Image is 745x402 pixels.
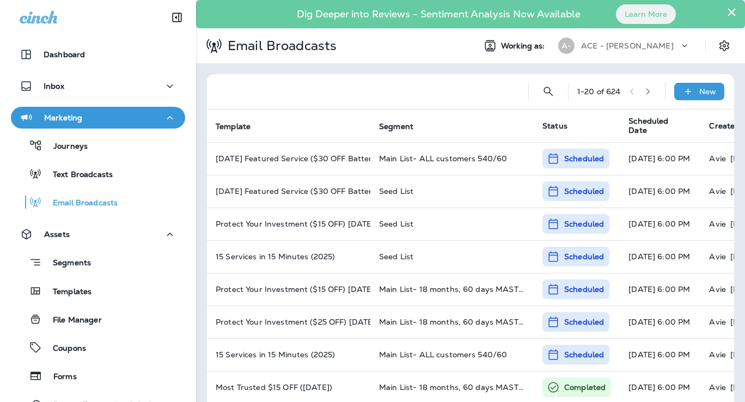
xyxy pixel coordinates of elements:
[11,308,185,331] button: File Manager
[628,117,682,135] span: Scheduled Date
[42,344,86,354] p: Coupons
[42,315,102,326] p: File Manager
[379,350,507,360] span: Main List- ALL customers 540/60
[620,208,700,240] td: [DATE] 6:00 PM
[709,350,726,359] p: Avie
[699,87,716,96] p: New
[564,382,606,393] p: Completed
[620,142,700,175] td: [DATE] 6:00 PM
[11,279,185,302] button: Templates
[564,284,604,295] p: Scheduled
[42,198,118,209] p: Email Broadcasts
[11,364,185,387] button: Forms
[577,87,621,96] div: 1 - 20 of 624
[379,154,507,163] span: Main List- ALL customers 540/60
[709,187,726,196] p: Avie
[216,121,265,131] span: Template
[216,220,362,228] p: Protect Your Investment ($15 OFF) 3/4/25
[538,81,559,102] button: Search Email Broadcasts
[42,287,91,297] p: Templates
[216,318,362,326] p: Protect Your Investment ($25 OFF) 3/4/25
[42,170,113,180] p: Text Broadcasts
[564,153,604,164] p: Scheduled
[379,186,413,196] span: Seed List
[216,383,362,392] p: Most Trusted $15 OFF (September 2025)
[620,273,700,306] td: [DATE] 6:00 PM
[11,223,185,245] button: Assets
[11,75,185,97] button: Inbox
[162,7,192,28] button: Collapse Sidebar
[11,336,185,359] button: Coupons
[42,258,91,269] p: Segments
[44,82,64,90] p: Inbox
[709,383,726,392] p: Avie
[558,38,575,54] div: A-
[564,316,604,327] p: Scheduled
[709,220,726,228] p: Avie
[620,338,700,371] td: [DATE] 6:00 PM
[620,240,700,273] td: [DATE] 6:00 PM
[564,218,604,229] p: Scheduled
[216,154,362,163] p: October 2025 Featured Service ($30 OFF Batteries, 15% OFF Wiper Blades)
[223,38,337,54] p: Email Broadcasts
[620,175,700,208] td: [DATE] 6:00 PM
[44,50,85,59] p: Dashboard
[42,372,77,382] p: Forms
[216,252,362,261] p: 15 Services in 15 Minutes (2025)
[501,41,547,51] span: Working as:
[628,117,696,135] span: Scheduled Date
[542,121,567,131] span: Status
[11,191,185,214] button: Email Broadcasts
[715,36,734,56] button: Settings
[709,252,726,261] p: Avie
[379,284,621,294] span: Main List- 18 months, 60 days MASTER LIST- NON-Groupon (C)
[265,13,612,16] p: Dig Deeper into Reviews - Sentiment Analysis Now Available
[216,187,362,196] p: October 2025 Featured Service ($30 OFF Batteries, 15% OFF Wiper Blades)
[726,3,737,21] button: Close
[379,122,413,131] span: Segment
[564,349,604,360] p: Scheduled
[379,382,621,392] span: Main List- 18 months, 60 days MASTER LIST- NON-Groupon (C)
[379,121,428,131] span: Segment
[564,251,604,262] p: Scheduled
[44,230,70,239] p: Assets
[709,318,726,326] p: Avie
[11,251,185,274] button: Segments
[11,134,185,157] button: Journeys
[379,219,413,229] span: Seed List
[379,317,599,327] span: Main List- 18 months, 60 days MASTER LIST- Groupon (C)
[620,306,700,338] td: [DATE] 6:00 PM
[216,350,362,359] p: 15 Services in 15 Minutes (2025)
[379,252,413,261] span: Seed List
[581,41,674,50] p: ACE - [PERSON_NAME]
[44,113,82,122] p: Marketing
[216,285,362,294] p: Protect Your Investment ($15 OFF) 3/4/25
[709,154,726,163] p: Avie
[11,107,185,129] button: Marketing
[11,44,185,65] button: Dashboard
[564,186,604,197] p: Scheduled
[216,122,251,131] span: Template
[11,162,185,185] button: Text Broadcasts
[709,285,726,294] p: Avie
[42,142,88,152] p: Journeys
[616,4,676,24] button: Learn More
